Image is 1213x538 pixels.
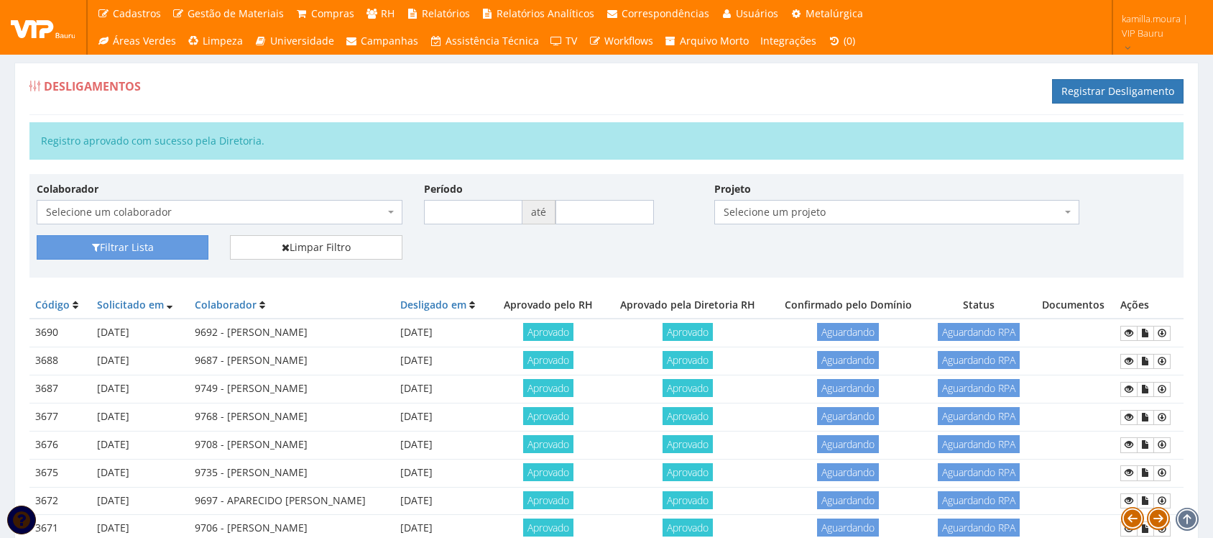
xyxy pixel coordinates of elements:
a: Limpeza [182,27,249,55]
span: Selecione um colaborador [37,200,402,224]
a: Documentos [1137,465,1154,480]
a: Limpar Filtro [230,235,402,260]
span: Workflows [604,34,653,47]
td: 3675 [29,459,91,487]
td: 3672 [29,487,91,515]
span: Limpeza [203,34,243,47]
a: Documentos [1137,326,1154,341]
span: Aguardando RPA [938,407,1020,425]
a: Documentos [1137,382,1154,397]
a: Documentos [1137,410,1154,425]
span: Universidade [270,34,334,47]
a: Ficha Devolução EPIS [1153,326,1171,341]
td: [DATE] [91,403,189,431]
a: Arquivo Morto [659,27,755,55]
td: [DATE] [91,487,189,515]
span: Aprovado [523,323,573,341]
td: 9692 - [PERSON_NAME] [189,319,395,347]
button: Filtrar Lista [37,235,208,260]
span: Aguardando [817,435,879,453]
span: Aprovado [663,379,713,397]
a: (0) [822,27,861,55]
span: Assistência Técnica [446,34,539,47]
span: Desligamentos [44,78,141,94]
span: Aguardando [817,351,879,369]
label: Colaborador [37,182,98,196]
span: Selecione um colaborador [46,205,384,219]
td: [DATE] [395,347,492,375]
td: 9768 - [PERSON_NAME] [189,403,395,431]
td: 9708 - [PERSON_NAME] [189,431,395,459]
a: Assistência Técnica [424,27,545,55]
a: Registrar Desligamento [1052,79,1184,104]
span: Aprovado [663,323,713,341]
a: Campanhas [340,27,425,55]
div: Registro aprovado com sucesso pela Diretoria. [29,122,1184,160]
span: Cadastros [113,6,161,20]
span: Campanhas [361,34,418,47]
span: Aprovado [523,351,573,369]
span: Relatórios [422,6,470,20]
span: Aguardando [817,379,879,397]
td: 3690 [29,319,91,347]
span: Aguardando [817,491,879,509]
td: [DATE] [91,431,189,459]
td: 9749 - [PERSON_NAME] [189,375,395,403]
td: 3677 [29,403,91,431]
img: logo [11,17,75,38]
td: 3687 [29,375,91,403]
td: [DATE] [395,375,492,403]
th: Aprovado pela Diretoria RH [605,292,770,319]
span: Aprovado [663,519,713,537]
td: 9697 - APARECIDO [PERSON_NAME] [189,487,395,515]
span: Aprovado [523,435,573,453]
td: [DATE] [395,431,492,459]
td: [DATE] [91,319,189,347]
td: 3676 [29,431,91,459]
span: Arquivo Morto [680,34,749,47]
span: Aprovado [523,379,573,397]
a: Integrações [755,27,822,55]
th: Documentos [1031,292,1115,319]
span: Aguardando RPA [938,323,1020,341]
span: Aprovado [523,407,573,425]
a: Documentos [1137,493,1154,509]
span: Aguardando RPA [938,379,1020,397]
a: Ficha Devolução EPIS [1153,410,1171,425]
a: Áreas Verdes [91,27,182,55]
span: Aguardando [817,323,879,341]
th: Aprovado pelo RH [492,292,605,319]
a: Documentos [1137,354,1154,369]
td: [DATE] [395,459,492,487]
label: Projeto [714,182,751,196]
a: Ficha Devolução EPIS [1153,382,1171,397]
span: Correspondências [622,6,709,20]
span: Aprovado [663,351,713,369]
span: Aguardando RPA [938,351,1020,369]
a: Documentos [1137,437,1154,452]
span: Selecione um projeto [714,200,1080,224]
th: Ações [1115,292,1184,319]
span: Áreas Verdes [113,34,176,47]
a: Ficha Devolução EPIS [1153,493,1171,509]
a: Desligado em [400,298,466,311]
span: Selecione um projeto [724,205,1062,219]
td: [DATE] [91,347,189,375]
th: Status [926,292,1031,319]
span: Aguardando [817,407,879,425]
td: [DATE] [395,403,492,431]
a: Colaborador [195,298,257,311]
span: Aguardando RPA [938,519,1020,537]
span: Aprovado [663,407,713,425]
span: Aprovado [663,435,713,453]
a: Ficha Devolução EPIS [1153,354,1171,369]
td: [DATE] [395,319,492,347]
span: (0) [844,34,855,47]
td: [DATE] [91,459,189,487]
a: Workflows [583,27,659,55]
span: RH [381,6,395,20]
span: Aguardando RPA [938,435,1020,453]
span: Usuários [736,6,778,20]
span: Aguardando [817,519,879,537]
span: Metalúrgica [806,6,863,20]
